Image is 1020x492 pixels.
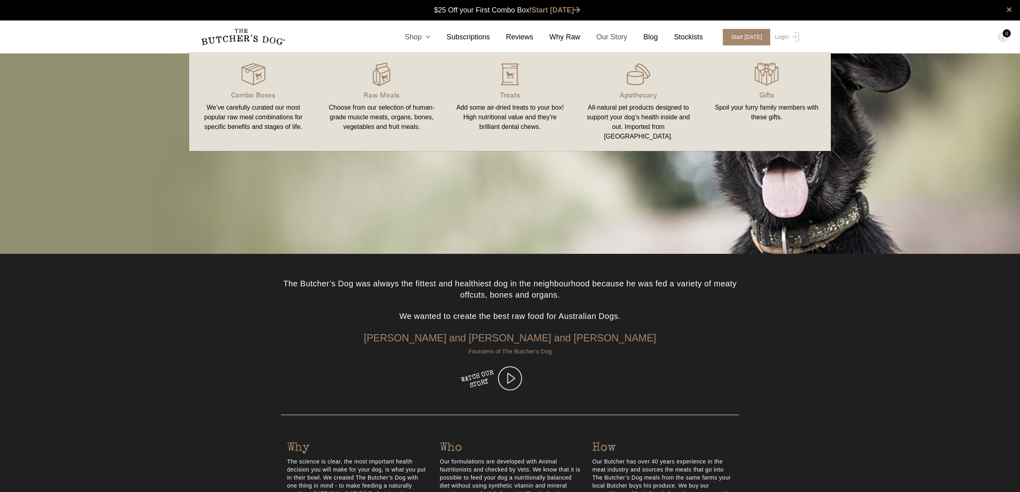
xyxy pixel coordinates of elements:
div: All-natural pet products designed to support your dog’s health inside and out. Imported from [GEO... [584,103,693,141]
a: Apothecary All-natural pet products designed to support your dog’s health inside and out. Importe... [574,61,703,143]
p: We wanted to create the best raw food for Australian Dogs. [281,310,739,332]
a: Gifts Spoil your furry family members with these gifts. [702,61,831,143]
div: We’ve carefully curated our most popular raw meal combinations for specific benefits and stages o... [199,103,308,132]
a: Subscriptions [430,32,490,43]
div: Spoil your furry family members with these gifts. [712,103,821,122]
h4: Why [287,439,428,457]
div: 0 [1003,29,1011,37]
h4: How [592,439,733,457]
p: Raw Meals [327,89,437,100]
a: Shop [389,32,430,43]
a: Our Story [580,32,627,43]
div: Add some air-dried treats to your box! High nutritional value and they're brilliant dental chews. [455,103,565,132]
a: Login [773,29,799,45]
p: Apothecary [584,89,693,100]
a: Raw Meals Choose from our selection of human-grade muscle meats, organs, bones, vegetables and fr... [318,61,446,143]
a: Reviews [490,32,533,43]
p: Gifts [712,89,821,100]
a: Start [DATE] [715,29,773,45]
p: Treats [455,89,565,100]
a: Combo Boxes We’ve carefully curated our most popular raw meal combinations for specific benefits ... [189,61,318,143]
div: Choose from our selection of human-grade muscle meats, organs, bones, vegetables and fruit meals. [327,103,437,132]
h3: [PERSON_NAME] and [PERSON_NAME] and [PERSON_NAME] [281,332,739,348]
h4: WATCH OUR STORY [459,369,498,392]
p: The Butcher’s Dog was always the fittest and healthiest dog in the neighbourhood because he was f... [281,278,739,310]
span: Start [DATE] [723,29,770,45]
a: close [1006,5,1012,14]
h4: Who [440,439,580,457]
a: Stockists [658,32,703,43]
a: Treats Add some air-dried treats to your box! High nutritional value and they're brilliant dental... [446,61,574,143]
h6: Founders of The Butcher's Dog [281,348,739,355]
a: Start [DATE] [532,6,581,14]
p: Combo Boxes [199,89,308,100]
a: Blog [627,32,658,43]
a: Why Raw [533,32,580,43]
img: TBD_Cart-Empty.png [998,32,1008,43]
